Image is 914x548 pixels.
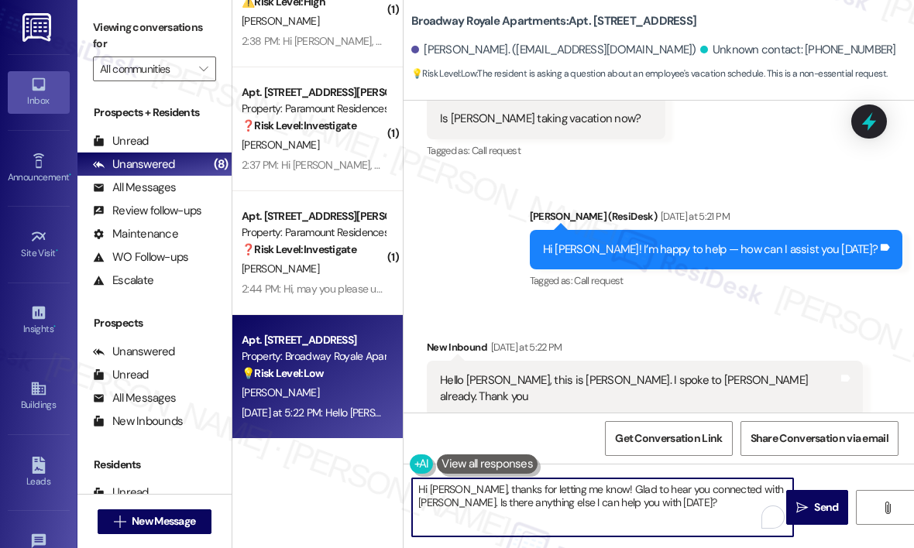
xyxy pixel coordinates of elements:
span: Get Conversation Link [615,430,722,447]
button: Get Conversation Link [605,421,732,456]
input: All communities [100,57,191,81]
div: Tagged as: [530,269,903,292]
textarea: To enrich screen reader interactions, please activate Accessibility in Grammarly extension settings [412,478,793,536]
div: [DATE] at 5:21 PM [657,208,730,224]
div: Tagged as: [427,139,665,162]
span: Send [814,499,838,515]
div: Residents [77,457,232,473]
button: Send [786,490,848,525]
div: Hello, Is [PERSON_NAME] taking vacation now? [440,77,641,127]
div: New Inbound [427,339,863,361]
i:  [114,515,125,528]
label: Viewing conversations for [93,15,216,57]
div: Apt. [STREET_ADDRESS][PERSON_NAME] [242,84,385,101]
div: Hi [PERSON_NAME]! I’m happy to help — how can I assist you [DATE]? [543,241,878,258]
div: Apt. [STREET_ADDRESS] [242,332,385,348]
div: Unknown contact: [PHONE_NUMBER] [700,42,896,58]
a: Leads [8,452,70,494]
a: Buildings [8,375,70,417]
i:  [796,502,808,514]
div: Unread [93,485,149,501]
div: WO Follow-ups [93,249,188,265]
b: Broadway Royale Apartments: Apt. [STREET_ADDRESS] [411,13,696,29]
span: [PERSON_NAME] [242,262,319,276]
button: Share Conversation via email [740,421,899,456]
div: Property: Paramount Residences [242,101,385,117]
span: Call request [574,274,623,287]
span: [PERSON_NAME] [242,385,319,399]
div: Maintenance [93,226,178,242]
div: Hello [PERSON_NAME], this is [PERSON_NAME]. I spoke to [PERSON_NAME] already. Thank you [440,372,838,406]
div: [PERSON_NAME]. ([EMAIL_ADDRESS][DOMAIN_NAME]) [411,42,696,58]
div: Property: Broadway Royale Apartments [242,348,385,365]
div: Apt. [STREET_ADDRESS][PERSON_NAME] [242,208,385,224]
span: New Message [132,513,195,529]
div: Property: Paramount Residences [242,224,385,241]
button: New Message [98,509,212,534]
strong: 💡 Risk Level: Low [242,366,324,380]
strong: ❓ Risk Level: Investigate [242,118,356,132]
span: : The resident is asking a question about an employee's vacation schedule. This is a non-essentia... [411,66,887,82]
span: [PERSON_NAME] [242,138,319,152]
span: Call request [472,144,521,157]
div: Prospects + Residents [77,104,232,121]
div: Unanswered [93,156,175,173]
div: Unread [93,367,149,383]
div: Unread [93,133,149,149]
img: ResiDesk Logo [22,13,54,42]
span: [PERSON_NAME] [242,14,319,28]
div: Prospects [77,315,232,331]
div: [DATE] at 5:22 PM: Hello [PERSON_NAME], this is [PERSON_NAME]. I spoke to [PERSON_NAME] already. ... [242,406,750,420]
i:  [199,63,208,75]
div: [PERSON_NAME] (ResiDesk) [530,208,903,230]
strong: 💡 Risk Level: Low [411,67,476,80]
div: New Inbounds [93,413,183,430]
div: Unanswered [93,344,175,360]
span: • [53,321,56,332]
div: 2:44 PM: Hi, may you please update my phone number. This is work phone, update to [PHONE_NUMBER] [242,282,713,296]
div: All Messages [93,390,176,406]
div: All Messages [93,180,176,196]
div: (8) [210,152,232,176]
span: Share Conversation via email [751,430,888,447]
strong: ❓ Risk Level: Investigate [242,242,356,256]
i:  [881,502,893,514]
a: Site Visit • [8,224,70,265]
div: Review follow-ups [93,203,201,219]
div: Escalate [93,272,153,289]
a: Insights • [8,300,70,341]
div: [DATE] at 5:22 PM [487,339,562,355]
a: Inbox [8,71,70,113]
span: • [56,245,58,256]
span: • [69,170,71,180]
